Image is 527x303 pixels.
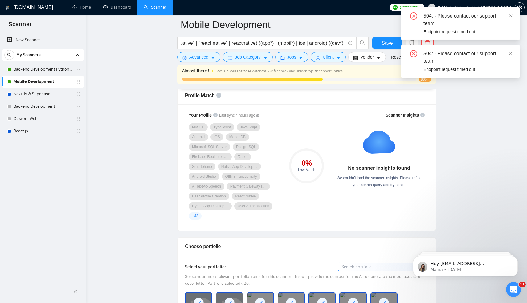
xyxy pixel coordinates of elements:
span: Last sync 4 hours ago [219,113,259,118]
span: user [430,5,434,10]
span: bars [228,56,232,60]
span: Select your portfolio: [185,264,226,269]
div: 504: - Please contact our support team. [423,12,512,27]
span: MySQL [192,125,204,130]
input: Search portfolio [338,263,428,271]
button: search [356,37,369,49]
a: React.js [14,125,72,137]
span: 11 [519,282,526,287]
div: Endpoint request timed out [423,28,512,35]
span: caret-down [263,56,268,60]
button: search [4,50,14,60]
span: Connects: [400,4,418,11]
img: logo [5,3,10,13]
span: React Native [235,194,256,199]
span: holder [76,67,81,72]
span: User Profile Creation [192,194,226,199]
a: Backend Development [14,100,72,113]
span: Android Studio [192,174,216,179]
a: homeHome [72,5,91,10]
span: Android [192,135,205,139]
a: Backend Development Python and Go [14,63,72,76]
span: 5 [419,4,422,11]
a: searchScanner [144,5,166,10]
span: holder [76,116,81,121]
a: dashboardDashboard [103,5,131,10]
span: caret-down [376,56,381,60]
span: Firebase Realtime Database [192,154,228,159]
button: Save [372,37,402,49]
span: Hybrid App Development [192,204,228,209]
span: setting [182,56,187,60]
button: setting [515,2,525,12]
input: Search Freelance Jobs... [181,39,345,47]
span: Microsoft SQL Server [192,144,227,149]
span: close-circle [410,50,417,57]
span: close [509,51,513,56]
span: Vendor [360,54,374,60]
iframe: Intercom notifications message [404,243,527,286]
span: folder [280,56,285,60]
span: info-circle [213,113,218,117]
span: Level Up Your Laziza AI Matches! Give feedback and unlock top-tier opportunities ! [215,69,344,73]
div: 0 % [289,160,324,167]
a: Mobile Development [14,76,72,88]
span: Advanced [189,54,208,60]
span: Job Category [235,54,260,60]
span: caret-down [336,56,341,60]
span: JavaScript [240,125,257,130]
a: Reset All [391,54,408,60]
a: New Scanner [7,34,79,46]
span: Your Profile [189,113,212,118]
span: Client [323,54,334,60]
span: User Authentication [238,204,269,209]
button: userClientcaret-down [311,52,346,62]
span: We couldn’t load the scanner insights. Please refine your search query and try again. [337,176,421,187]
span: caret-down [299,56,303,60]
span: Jobs [287,54,296,60]
span: My Scanners [16,49,41,61]
span: close-circle [410,12,417,20]
button: idcardVendorcaret-down [348,52,386,62]
span: PostgreSQL [236,144,256,149]
button: settingAdvancedcaret-down [177,52,220,62]
span: holder [76,129,81,134]
span: Native App Development [221,164,258,169]
span: info-circle [348,41,352,45]
span: close [509,14,513,18]
span: Select your most relevant portfolio items for this scanner. This will provide the context for the... [185,274,420,286]
span: Scanner [4,20,37,33]
div: 504: - Please contact our support team. [423,50,512,65]
div: Endpoint request timed out [423,66,512,73]
span: holder [76,104,81,109]
span: Smartphone [192,164,212,169]
div: Choose portfolio [185,238,428,255]
span: Scanner Insights [386,113,419,117]
span: + 43 [192,214,198,218]
span: iOS [214,135,220,139]
span: Profile Match [185,93,215,98]
span: Almost there ! [182,68,209,74]
span: MongoDB [229,135,246,139]
span: TypeScript [214,125,231,130]
iframe: Intercom live chat [506,282,521,297]
button: barsJob Categorycaret-down [223,52,272,62]
span: AI Text-to-Speech [192,184,221,189]
li: New Scanner [2,34,84,46]
strong: No scanner insights found [348,165,410,171]
span: user [316,56,320,60]
span: caret-down [211,56,215,60]
span: idcard [353,56,358,60]
input: Scanner name... [181,17,423,32]
span: holder [76,79,81,84]
span: info-circle [216,93,221,98]
span: search [5,53,14,57]
span: search [357,40,368,46]
span: info-circle [420,113,425,117]
div: Low Match [289,168,324,172]
a: Custom Web [14,113,72,125]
